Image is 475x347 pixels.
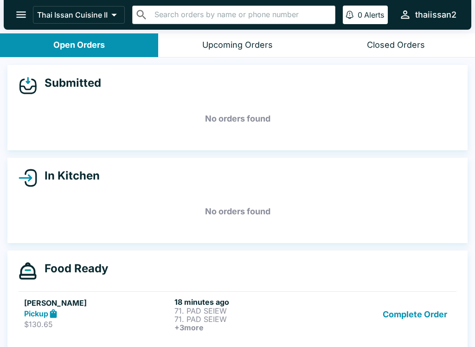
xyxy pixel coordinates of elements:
button: thaiissan2 [395,5,460,25]
strong: Pickup [24,309,48,318]
p: Alerts [364,10,384,19]
h4: Food Ready [37,262,108,276]
h5: No orders found [19,195,456,228]
p: $130.65 [24,320,171,329]
h6: 18 minutes ago [174,297,321,307]
a: [PERSON_NAME]Pickup$130.6518 minutes ago71. PAD SEIEW71. PAD SEIEW+3moreComplete Order [19,291,456,337]
div: Closed Orders [367,40,425,51]
button: open drawer [9,3,33,26]
h4: In Kitchen [37,169,100,183]
h4: Submitted [37,76,101,90]
div: Upcoming Orders [202,40,273,51]
button: Complete Order [379,297,451,332]
input: Search orders by name or phone number [152,8,331,21]
p: 71. PAD SEIEW [174,315,321,323]
h5: [PERSON_NAME] [24,297,171,308]
p: 0 [358,10,362,19]
div: thaiissan2 [415,9,456,20]
button: Thai Issan Cuisine II [33,6,125,24]
h5: No orders found [19,102,456,135]
p: 71. PAD SEIEW [174,307,321,315]
h6: + 3 more [174,323,321,332]
div: Open Orders [53,40,105,51]
p: Thai Issan Cuisine II [37,10,108,19]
